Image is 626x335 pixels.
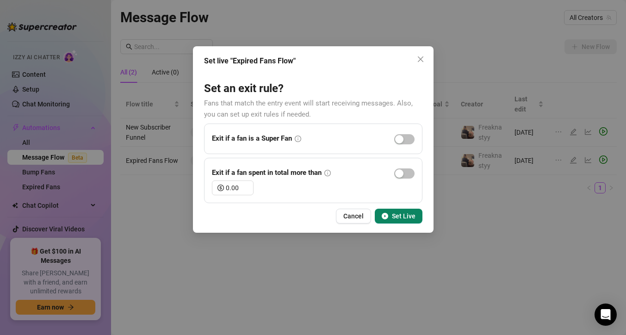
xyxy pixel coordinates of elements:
[212,168,322,177] strong: Exit if a fan spent in total more than
[336,209,371,223] button: Cancel
[324,170,331,176] span: info-circle
[413,56,428,63] span: Close
[343,212,364,220] span: Cancel
[204,56,422,67] div: Set live "Expired Fans Flow"
[212,134,292,143] strong: Exit if a fan is a Super Fan
[295,136,301,142] span: info-circle
[204,81,422,96] h3: Set an exit rule?
[382,213,388,219] span: play-circle
[204,99,413,118] span: Fans that match the entry event will start receiving messages. Also, you can set up exit rules if...
[413,52,428,67] button: Close
[375,209,422,223] button: Set Live
[417,56,424,63] span: close
[595,304,617,326] div: Open Intercom Messenger
[392,212,415,220] span: Set Live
